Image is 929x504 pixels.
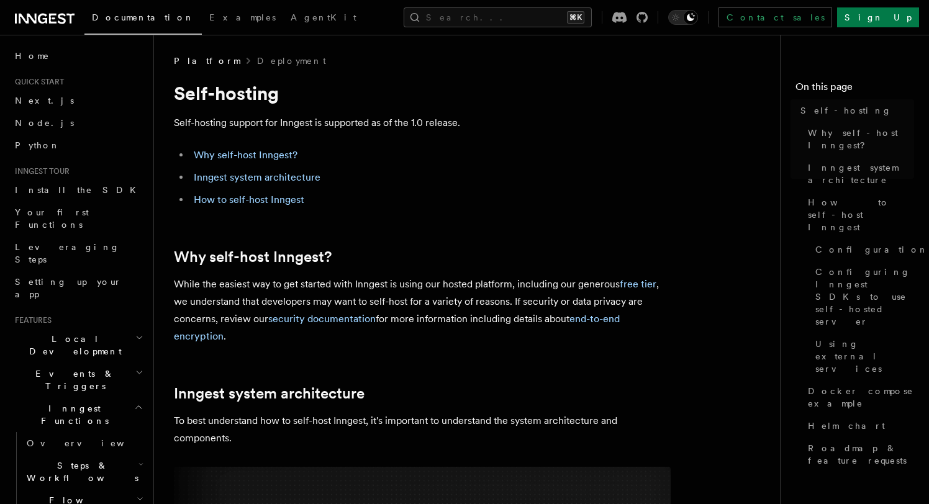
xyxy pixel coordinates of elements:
h1: Self-hosting [174,82,671,104]
a: Deployment [257,55,326,67]
a: Inngest system architecture [194,171,320,183]
button: Local Development [10,328,146,362]
h4: On this page [795,79,914,99]
span: Documentation [92,12,194,22]
span: Events & Triggers [10,367,135,392]
span: Self-hosting [800,104,892,117]
a: How to self-host Inngest [803,191,914,238]
span: Inngest Functions [10,402,134,427]
button: Search...⌘K [404,7,592,27]
button: Steps & Workflows [22,454,146,489]
a: Docker compose example [803,380,914,415]
a: Why self-host Inngest? [803,122,914,156]
span: Using external services [815,338,914,375]
a: Roadmap & feature requests [803,437,914,472]
span: Why self-host Inngest? [808,127,914,151]
a: Install the SDK [10,179,146,201]
a: security documentation [268,313,376,325]
a: Next.js [10,89,146,112]
span: AgentKit [291,12,356,22]
span: Steps & Workflows [22,459,138,484]
a: Documentation [84,4,202,35]
span: Roadmap & feature requests [808,442,914,467]
a: Why self-host Inngest? [174,248,332,266]
span: Examples [209,12,276,22]
a: Configuring Inngest SDKs to use self-hosted server [810,261,914,333]
a: Inngest system architecture [803,156,914,191]
a: Self-hosting [795,99,914,122]
a: Python [10,134,146,156]
a: Using external services [810,333,914,380]
a: Node.js [10,112,146,134]
a: Examples [202,4,283,34]
a: How to self-host Inngest [194,194,304,205]
a: Your first Functions [10,201,146,236]
a: Contact sales [718,7,832,27]
span: Local Development [10,333,135,358]
button: Toggle dark mode [668,10,698,25]
span: Inngest system architecture [808,161,914,186]
span: Next.js [15,96,74,106]
span: Leveraging Steps [15,242,120,264]
span: Inngest tour [10,166,70,176]
p: To best understand how to self-host Inngest, it's important to understand the system architecture... [174,412,671,447]
span: Configuring Inngest SDKs to use self-hosted server [815,266,914,328]
span: Helm chart [808,420,885,432]
a: Overview [22,432,146,454]
button: Events & Triggers [10,362,146,397]
a: free tier [620,278,656,290]
button: Inngest Functions [10,397,146,432]
a: Sign Up [837,7,919,27]
span: Node.js [15,118,74,128]
a: Leveraging Steps [10,236,146,271]
span: Python [15,140,60,150]
a: Home [10,45,146,67]
p: Self-hosting support for Inngest is supported as of the 1.0 release. [174,114,671,132]
span: Platform [174,55,240,67]
p: While the easiest way to get started with Inngest is using our hosted platform, including our gen... [174,276,671,345]
span: How to self-host Inngest [808,196,914,233]
span: Quick start [10,77,64,87]
span: Your first Functions [15,207,89,230]
a: Configuration [810,238,914,261]
a: Why self-host Inngest? [194,149,297,161]
a: Setting up your app [10,271,146,305]
a: Helm chart [803,415,914,437]
span: Docker compose example [808,385,914,410]
span: Features [10,315,52,325]
a: AgentKit [283,4,364,34]
span: Configuration [815,243,928,256]
kbd: ⌘K [567,11,584,24]
span: Overview [27,438,155,448]
a: Inngest system architecture [174,385,365,402]
span: Home [15,50,50,62]
span: Install the SDK [15,185,143,195]
span: Setting up your app [15,277,122,299]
